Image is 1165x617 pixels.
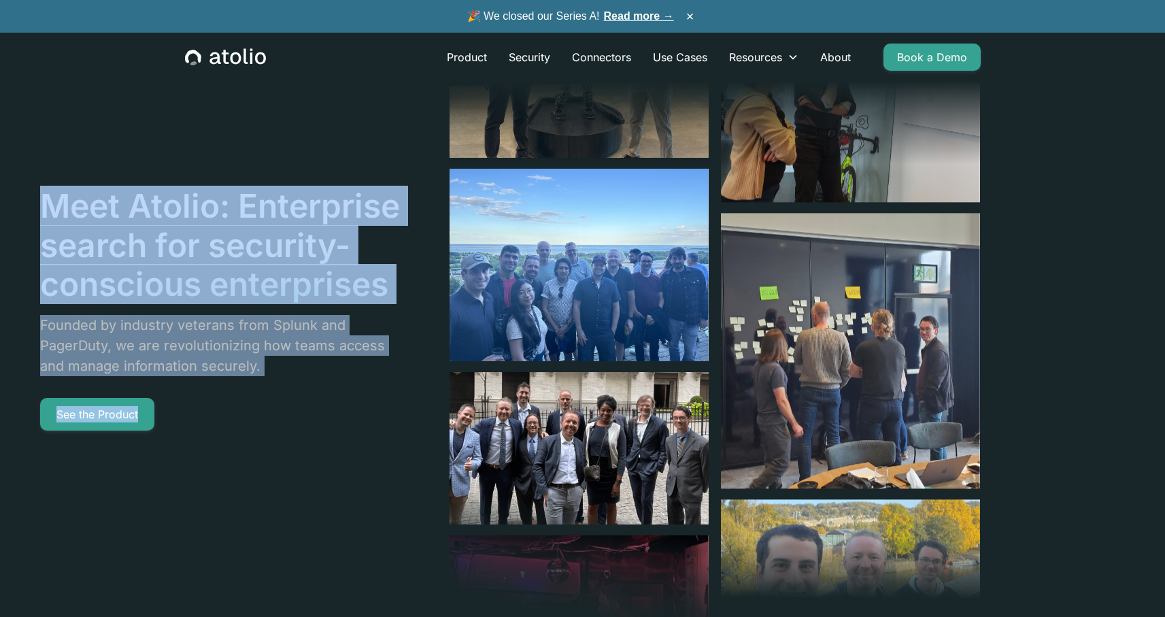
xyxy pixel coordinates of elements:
a: See the Product [40,398,154,431]
a: Use Cases [642,44,718,71]
div: Resources [729,49,782,65]
a: Connectors [561,44,642,71]
a: Read more → [604,10,674,22]
a: About [809,44,862,71]
button: × [682,9,698,24]
img: image [450,169,709,361]
span: 🎉 We closed our Series A! [467,8,674,24]
a: Product [436,44,498,71]
p: Founded by industry veterans from Splunk and PagerDuty, we are revolutionizing how teams access a... [40,315,402,376]
div: Resources [718,44,809,71]
img: image [721,213,980,489]
h1: Meet Atolio: Enterprise search for security-conscious enterprises [40,186,402,304]
a: home [185,48,266,66]
a: Book a Demo [883,44,981,71]
a: Security [498,44,561,71]
img: image [450,372,709,524]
